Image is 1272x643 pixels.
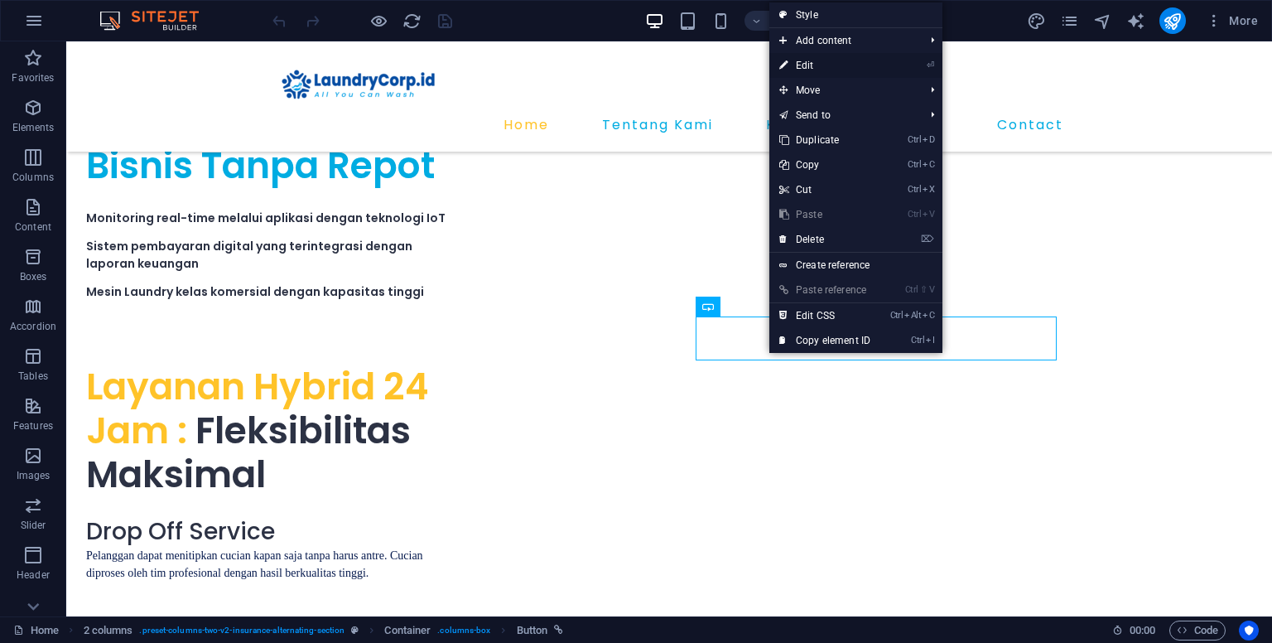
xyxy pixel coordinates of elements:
[908,209,921,220] i: Ctrl
[920,284,927,295] i: ⇧
[351,626,359,635] i: This element is a customizable preset
[15,220,51,234] p: Content
[769,28,918,53] span: Add content
[1093,11,1113,31] button: navigator
[923,134,934,145] i: D
[769,128,880,152] a: CtrlDDuplicate
[369,11,388,31] button: Click here to leave preview mode and continue editing
[769,278,880,302] a: Ctrl⇧VPaste reference
[384,621,431,641] span: Click to select. Double-click to edit
[905,284,918,295] i: Ctrl
[12,171,54,184] p: Columns
[1239,621,1259,641] button: Usercentrics
[923,184,934,195] i: X
[911,335,924,346] i: Ctrl
[769,53,880,78] a: ⏎Edit
[10,320,56,333] p: Accordion
[17,469,51,482] p: Images
[890,310,903,321] i: Ctrl
[769,253,942,278] a: Create reference
[1177,621,1218,641] span: Code
[769,328,880,353] a: CtrlICopy element ID
[929,284,934,295] i: V
[744,11,803,31] button: 100%
[12,71,54,85] p: Favorites
[1169,621,1226,641] button: Code
[923,310,934,321] i: C
[84,621,133,641] span: Click to select. Double-click to edit
[1206,12,1258,29] span: More
[923,209,934,220] i: V
[769,227,880,252] a: ⌦Delete
[437,621,490,641] span: . columns-box
[402,11,422,31] button: reload
[17,568,50,582] p: Header
[21,519,46,532] p: Slider
[769,152,880,177] a: CtrlCCopy
[18,370,48,383] p: Tables
[908,184,921,195] i: Ctrl
[517,621,548,641] span: Click to select. Double-click to edit
[927,60,934,70] i: ⏎
[926,335,934,346] i: I
[923,159,934,170] i: C
[769,103,918,128] a: Send to
[1163,12,1182,31] i: Publish
[904,310,921,321] i: Alt
[95,11,219,31] img: Editor Logo
[1126,12,1145,31] i: AI Writer
[139,621,344,641] span: . preset-columns-two-v2-insurance-alternating-section
[12,121,55,134] p: Elements
[1060,12,1079,31] i: Pages (Ctrl+Alt+S)
[402,12,422,31] i: Reload page
[1112,621,1156,641] h6: Session time
[769,202,880,227] a: CtrlVPaste
[769,2,942,27] a: Style
[1130,621,1155,641] span: 00 00
[13,621,59,641] a: Click to cancel selection. Double-click to open Pages
[1199,7,1265,34] button: More
[84,621,564,641] nav: breadcrumb
[1159,7,1186,34] button: publish
[908,159,921,170] i: Ctrl
[1027,11,1047,31] button: design
[13,419,53,433] p: Features
[1141,624,1144,636] span: :
[769,78,918,103] span: Move
[554,626,563,635] i: This element is linked
[769,177,880,202] a: CtrlXCut
[769,303,880,328] a: CtrlAltCEdit CSS
[1126,11,1146,31] button: text_generator
[908,134,921,145] i: Ctrl
[1060,11,1080,31] button: pages
[921,234,934,244] i: ⌦
[20,270,47,283] p: Boxes
[1027,12,1046,31] i: Design (Ctrl+Alt+Y)
[1093,12,1112,31] i: Navigator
